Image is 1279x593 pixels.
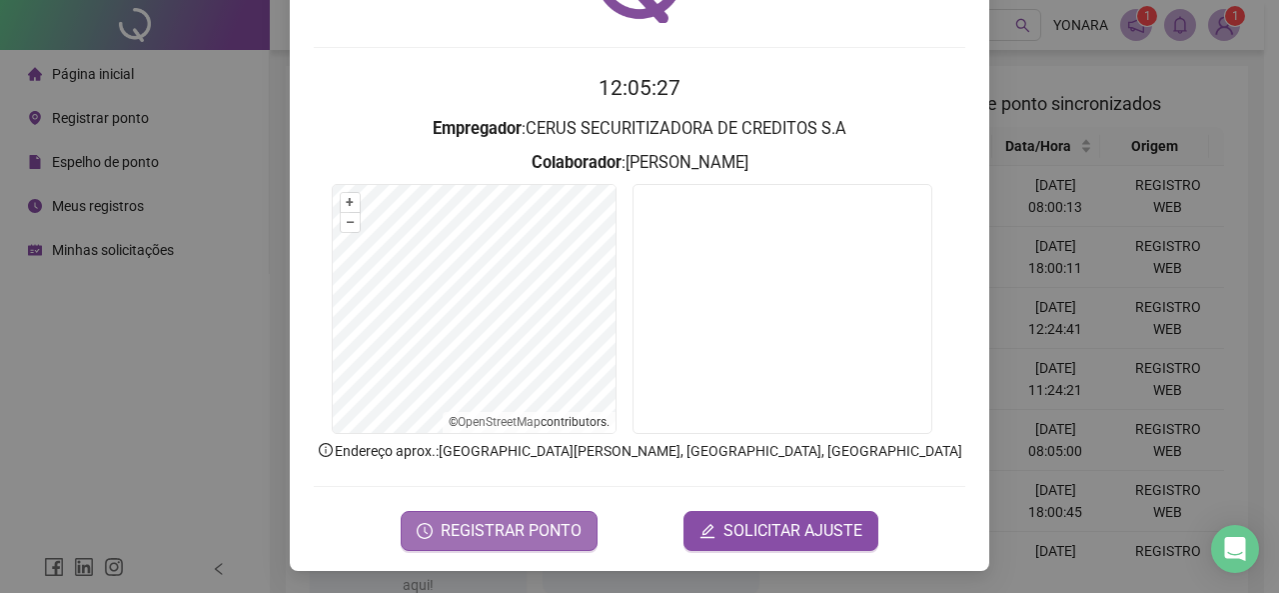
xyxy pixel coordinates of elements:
[317,441,335,459] span: info-circle
[314,116,965,142] h3: : CERUS SECURITIZADORA DE CREDITOS S.A
[417,523,433,539] span: clock-circle
[723,519,862,543] span: SOLICITAR AJUSTE
[532,153,622,172] strong: Colaborador
[401,511,598,551] button: REGISTRAR PONTO
[314,440,965,462] p: Endereço aprox. : [GEOGRAPHIC_DATA][PERSON_NAME], [GEOGRAPHIC_DATA], [GEOGRAPHIC_DATA]
[341,193,360,212] button: +
[1211,525,1259,573] div: Open Intercom Messenger
[314,150,965,176] h3: : [PERSON_NAME]
[433,119,522,138] strong: Empregador
[599,76,680,100] time: 12:05:27
[341,213,360,232] button: –
[699,523,715,539] span: edit
[449,415,610,429] li: © contributors.
[441,519,582,543] span: REGISTRAR PONTO
[683,511,878,551] button: editSOLICITAR AJUSTE
[458,415,541,429] a: OpenStreetMap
